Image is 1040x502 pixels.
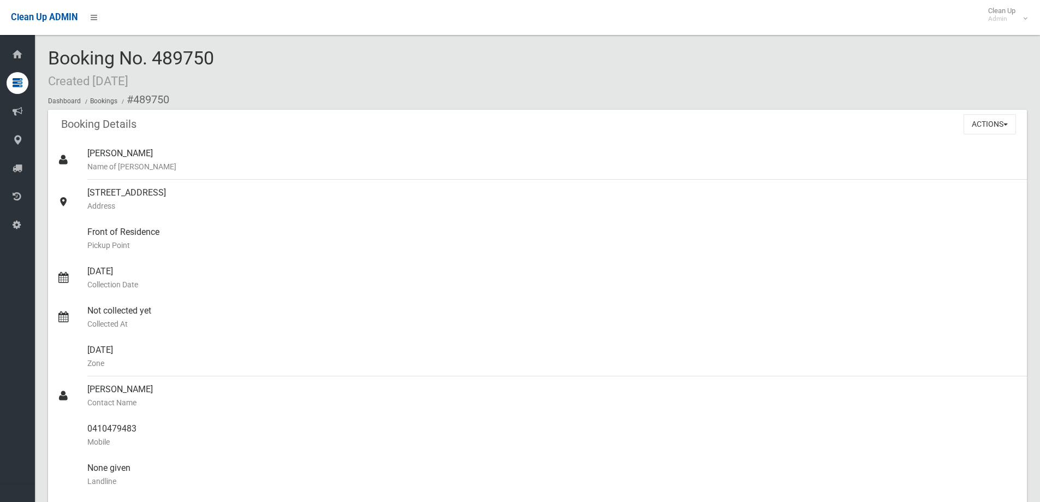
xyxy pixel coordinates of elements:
div: [STREET_ADDRESS] [87,180,1018,219]
div: [PERSON_NAME] [87,140,1018,180]
div: 0410479483 [87,416,1018,455]
small: Landline [87,475,1018,488]
small: Collected At [87,317,1018,330]
small: Address [87,199,1018,212]
header: Booking Details [48,114,150,135]
small: Admin [988,15,1015,23]
small: Contact Name [87,396,1018,409]
span: Clean Up ADMIN [11,12,78,22]
span: Clean Up [983,7,1026,23]
div: Not collected yet [87,298,1018,337]
button: Actions [964,114,1016,134]
small: Collection Date [87,278,1018,291]
small: Zone [87,357,1018,370]
a: Bookings [90,97,117,105]
small: Name of [PERSON_NAME] [87,160,1018,173]
div: [PERSON_NAME] [87,376,1018,416]
div: [DATE] [87,337,1018,376]
small: Mobile [87,435,1018,448]
small: Pickup Point [87,239,1018,252]
span: Booking No. 489750 [48,47,214,90]
div: [DATE] [87,258,1018,298]
small: Created [DATE] [48,74,128,88]
div: None given [87,455,1018,494]
a: Dashboard [48,97,81,105]
li: #489750 [119,90,169,110]
div: Front of Residence [87,219,1018,258]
